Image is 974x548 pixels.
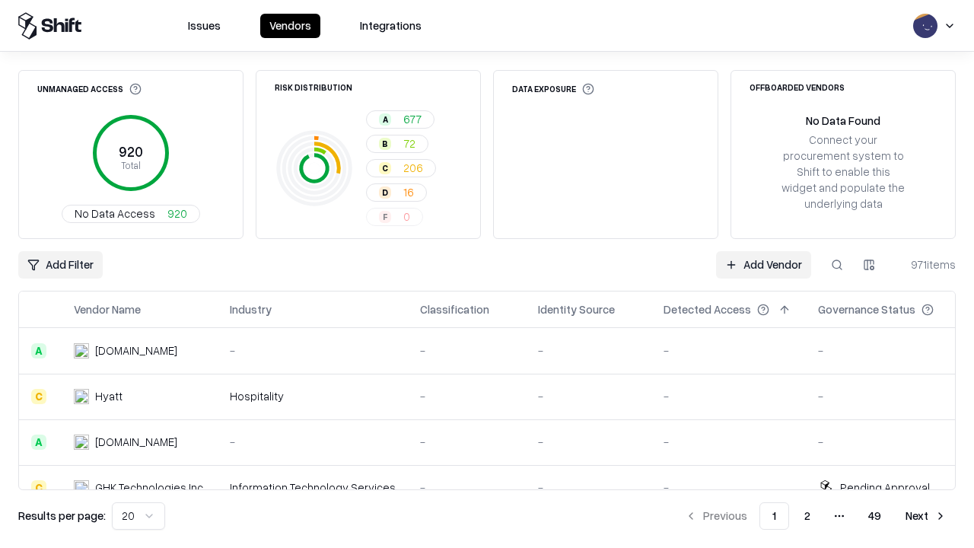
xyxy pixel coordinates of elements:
div: Unmanaged Access [37,83,142,95]
div: - [818,342,958,358]
button: Integrations [351,14,431,38]
div: A [31,435,46,450]
tspan: Total [121,159,141,171]
div: - [538,434,639,450]
div: Governance Status [818,301,915,317]
div: Offboarded Vendors [750,83,845,91]
div: C [31,389,46,404]
div: Vendor Name [74,301,141,317]
div: - [230,434,396,450]
div: - [818,388,958,404]
img: GHK Technologies Inc. [74,480,89,495]
a: Add Vendor [716,251,811,279]
div: - [818,434,958,450]
div: [DOMAIN_NAME] [95,434,177,450]
div: - [538,388,639,404]
button: Vendors [260,14,320,38]
button: Issues [179,14,230,38]
div: B [379,138,391,150]
div: - [664,434,794,450]
div: Identity Source [538,301,615,317]
button: Add Filter [18,251,103,279]
div: - [420,342,514,358]
div: C [31,480,46,495]
div: Pending Approval [840,479,930,495]
div: A [379,113,391,126]
span: 920 [167,205,187,221]
div: - [664,388,794,404]
div: - [664,342,794,358]
div: Hospitality [230,388,396,404]
button: C206 [366,159,436,177]
div: Risk Distribution [275,83,352,91]
div: - [538,342,639,358]
div: C [379,162,391,174]
div: - [420,434,514,450]
img: intrado.com [74,343,89,358]
span: No Data Access [75,205,155,221]
div: - [664,479,794,495]
p: Results per page: [18,508,106,524]
div: 971 items [895,256,956,272]
img: primesec.co.il [74,435,89,450]
span: 72 [403,135,415,151]
button: 49 [856,502,893,530]
nav: pagination [676,502,956,530]
div: Hyatt [95,388,123,404]
span: 206 [403,160,423,176]
button: 2 [792,502,823,530]
div: - [230,342,396,358]
div: Industry [230,301,272,317]
div: Detected Access [664,301,751,317]
div: Data Exposure [512,83,594,95]
div: D [379,186,391,199]
button: No Data Access920 [62,205,200,223]
div: - [420,388,514,404]
span: 16 [403,184,414,200]
div: - [420,479,514,495]
div: Information Technology Services [230,479,396,495]
div: [DOMAIN_NAME] [95,342,177,358]
img: Hyatt [74,389,89,404]
div: Classification [420,301,489,317]
div: - [538,479,639,495]
div: Connect your procurement system to Shift to enable this widget and populate the underlying data [780,132,906,212]
div: GHK Technologies Inc. [95,479,205,495]
button: D16 [366,183,427,202]
div: A [31,343,46,358]
button: B72 [366,135,428,153]
tspan: 920 [119,143,143,160]
button: A677 [366,110,434,129]
button: 1 [759,502,789,530]
button: Next [896,502,956,530]
div: No Data Found [806,113,880,129]
span: 677 [403,111,422,127]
